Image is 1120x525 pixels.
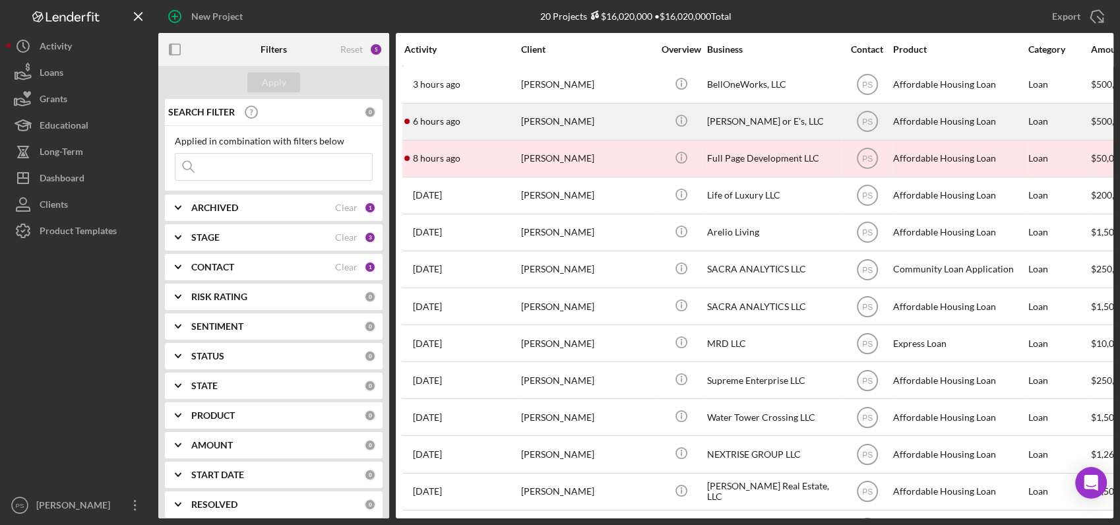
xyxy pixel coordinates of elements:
div: 0 [364,350,376,362]
time: 2025-08-29 17:05 [413,338,442,349]
b: ARCHIVED [191,202,238,213]
b: AMOUNT [191,440,233,450]
b: START DATE [191,470,244,480]
div: 20 Projects • $16,020,000 Total [540,11,731,22]
time: 2025-08-25 03:47 [413,449,442,460]
div: 0 [364,321,376,332]
div: Affordable Housing Loan [893,437,1025,472]
div: Clear [335,202,358,213]
div: 1 [364,261,376,273]
div: [PERSON_NAME] [521,326,653,361]
text: PS [861,154,872,164]
div: Loan [1028,178,1090,213]
div: Loan [1028,363,1090,398]
a: Educational [7,112,152,139]
time: 2025-09-05 10:02 [413,116,460,127]
time: 2025-09-01 03:01 [413,301,442,312]
button: Dashboard [7,165,152,191]
b: SEARCH FILTER [168,107,235,117]
text: PS [16,502,24,509]
div: [PERSON_NAME] [33,492,119,522]
text: PS [861,228,872,237]
div: Clear [335,262,358,272]
text: PS [861,450,872,460]
button: New Project [158,3,256,30]
b: RESOLVED [191,499,237,510]
button: Long-Term [7,139,152,165]
div: Educational [40,112,88,142]
div: Open Intercom Messenger [1075,467,1107,499]
div: Supreme Enterprise LLC [707,363,839,398]
div: [PERSON_NAME] Real Estate, LLC [707,474,839,509]
div: Export [1052,3,1080,30]
time: 2025-08-27 16:57 [413,375,442,386]
div: Product [893,44,1025,55]
time: 2025-09-02 16:16 [413,227,442,237]
div: Category [1028,44,1090,55]
div: Water Tower Crossing LLC [707,400,839,435]
text: PS [861,191,872,201]
div: Contact [842,44,892,55]
div: New Project [191,3,243,30]
div: Grants [40,86,67,115]
div: Affordable Housing Loan [893,141,1025,176]
div: Overview [656,44,706,55]
b: STAGE [191,232,220,243]
text: PS [861,487,872,497]
div: [PERSON_NAME] or E's, LLC [707,104,839,139]
time: 2025-08-13 14:22 [413,486,442,497]
div: Clients [40,191,68,221]
div: 0 [364,499,376,510]
text: PS [861,117,872,127]
div: Activity [40,33,72,63]
text: PS [861,265,872,274]
div: Loan [1028,400,1090,435]
div: Affordable Housing Loan [893,67,1025,102]
div: 0 [364,469,376,481]
div: Express Loan [893,326,1025,361]
div: Loans [40,59,63,89]
b: RISK RATING [191,292,247,302]
div: [PERSON_NAME] [521,363,653,398]
div: 1 [364,202,376,214]
div: [PERSON_NAME] [521,67,653,102]
div: Long-Term [40,139,83,168]
div: Loan [1028,141,1090,176]
b: PRODUCT [191,410,235,421]
button: Export [1039,3,1113,30]
button: Apply [247,73,300,92]
div: 5 [369,43,383,56]
div: [PERSON_NAME] [521,104,653,139]
div: Loan [1028,215,1090,250]
div: 0 [364,291,376,303]
div: Affordable Housing Loan [893,215,1025,250]
div: Product Templates [40,218,117,247]
a: Activity [7,33,152,59]
div: 0 [364,410,376,421]
div: 3 [364,232,376,243]
div: Loan [1028,67,1090,102]
div: Affordable Housing Loan [893,400,1025,435]
div: Dashboard [40,165,84,195]
div: Loan [1028,252,1090,287]
div: Affordable Housing Loan [893,363,1025,398]
div: $16,020,000 [587,11,652,22]
div: [PERSON_NAME] [521,141,653,176]
div: Loan [1028,437,1090,472]
time: 2025-08-26 15:37 [413,412,442,423]
text: PS [861,80,872,90]
div: Reset [340,44,363,55]
div: Community Loan Application [893,252,1025,287]
button: Clients [7,191,152,218]
b: STATE [191,381,218,391]
time: 2025-09-05 07:52 [413,153,460,164]
div: SACRA ANALYTICS LLC [707,252,839,287]
b: STATUS [191,351,224,361]
b: SENTIMENT [191,321,243,332]
button: Grants [7,86,152,112]
text: PS [861,339,872,348]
